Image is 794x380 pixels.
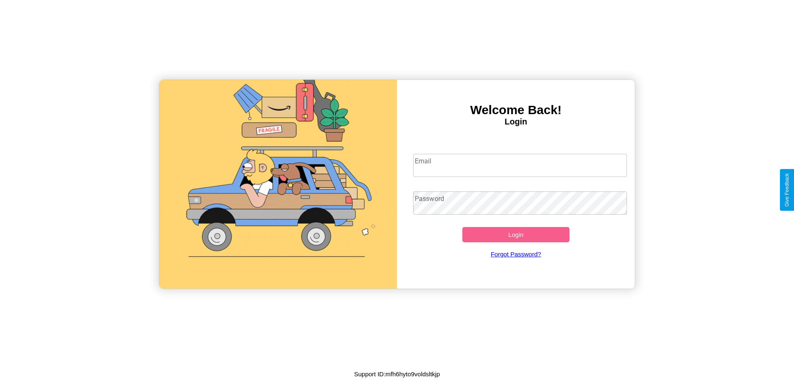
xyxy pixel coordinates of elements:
[397,117,635,127] h4: Login
[397,103,635,117] h3: Welcome Back!
[159,80,397,289] img: gif
[354,368,440,380] p: Support ID: mfh6hyto9voldsltkjp
[409,242,623,266] a: Forgot Password?
[784,173,790,207] div: Give Feedback
[462,227,569,242] button: Login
